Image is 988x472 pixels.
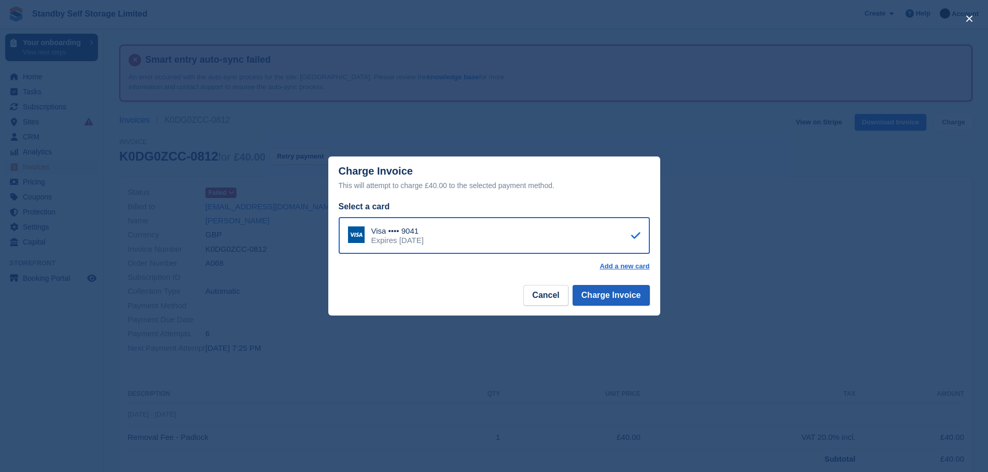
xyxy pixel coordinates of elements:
div: Charge Invoice [339,165,650,192]
div: Select a card [339,201,650,213]
img: Visa Logo [348,226,365,243]
button: Cancel [523,285,568,306]
div: Visa •••• 9041 [371,226,424,236]
div: Expires [DATE] [371,236,424,245]
a: Add a new card [600,262,649,270]
div: This will attempt to charge £40.00 to the selected payment method. [339,179,650,192]
button: Charge Invoice [573,285,650,306]
button: close [961,10,978,27]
